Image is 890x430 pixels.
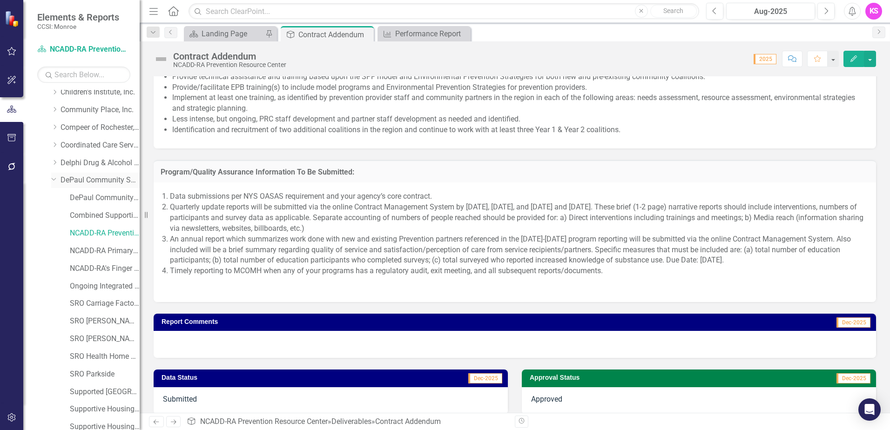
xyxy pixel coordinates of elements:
[70,281,140,292] a: Ongoing Integrated Supported Employment (OISE) services
[172,72,867,82] li: Provide technical assistance and training based upon the SPF model and Environmental Prevention S...
[37,67,130,83] input: Search Below...
[173,51,286,61] div: Contract Addendum
[70,404,140,415] a: Supportive Housing Combined Non-Reinvestment
[170,202,867,234] li: Quarterly update reports will be submitted via the online Contract Management System by [DATE], [...
[380,28,468,40] a: Performance Report
[375,417,441,426] div: Contract Addendum
[189,3,699,20] input: Search ClearPoint...
[70,334,140,344] a: SRO [PERSON_NAME]
[61,105,140,115] a: Community Place, Inc.
[754,54,776,64] span: 2025
[162,374,335,381] h3: Data Status
[70,210,140,221] a: Combined Supportive Housing
[186,28,263,40] a: Landing Page
[61,175,140,186] a: DePaul Community Services, lnc.
[70,316,140,327] a: SRO [PERSON_NAME]
[173,61,286,68] div: NCADD-RA Prevention Resource Center
[154,52,169,67] img: Not Defined
[70,351,140,362] a: SRO Health Home Client Dollars
[187,417,508,427] div: » »
[70,369,140,380] a: SRO Parkside
[170,191,867,202] li: Data submissions per NYS OASAS requirement and your agency’s core contract.
[836,373,870,383] span: Dec-2025
[172,82,867,93] li: Provide/facilitate EPB training(s) to include model programs and Environmental Prevention Strateg...
[531,395,562,403] span: Approved
[530,374,731,381] h3: Approval Status
[37,44,130,55] a: NCADD-RA Prevention Resource Center
[61,158,140,168] a: Delphi Drug & Alcohol Council
[37,12,119,23] span: Elements & Reports
[836,317,870,328] span: Dec-2025
[162,318,600,325] h3: Report Comments
[172,114,867,125] li: Less intense, but ongoing, PRC staff development and partner staff development as needed and iden...
[726,3,815,20] button: Aug-2025
[468,373,502,383] span: Dec-2025
[170,234,867,266] li: An annual report which summarizes work done with new and existing Prevention partners referenced ...
[61,87,140,98] a: Children's Institute, Inc.
[37,23,119,30] small: CCSI: Monroe
[163,395,197,403] span: Submitted
[61,140,140,151] a: Coordinated Care Services Inc.
[729,6,812,17] div: Aug-2025
[70,387,140,397] a: Supported [GEOGRAPHIC_DATA]
[70,246,140,256] a: NCADD-RA Primary CD Prevention
[61,122,140,133] a: Compeer of Rochester, Inc.
[331,417,371,426] a: Deliverables
[70,193,140,203] a: DePaul Community Services, lnc. (MCOMH Internal)
[70,228,140,239] a: NCADD-RA Prevention Resource Center
[161,168,869,176] h3: Program/Quality Assurance Information To Be Submitted:
[298,29,371,40] div: Contract Addendum
[395,28,468,40] div: Performance Report
[858,398,881,421] div: Open Intercom Messenger
[200,417,328,426] a: NCADD-RA Prevention Resource Center
[172,93,867,114] li: Implement at least one training, as identified by prevention provider staff and community partner...
[172,125,867,135] li: Identification and recruitment of two additional coalitions in the region and continue to work wi...
[170,266,867,278] p: Timely reporting to MCOMH when any of your programs has a regulatory audit, exit meeting, and all...
[5,10,21,27] img: ClearPoint Strategy
[70,298,140,309] a: SRO Carriage Factory
[663,7,683,14] span: Search
[202,28,263,40] div: Landing Page
[865,3,882,20] button: KS
[70,263,140,274] a: NCADD-RA's Finger Lakes Addiction Resource Center
[650,5,697,18] button: Search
